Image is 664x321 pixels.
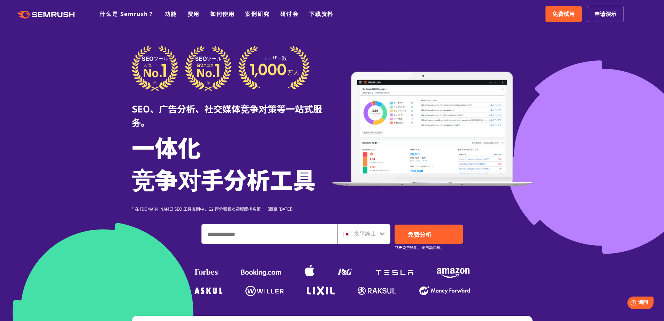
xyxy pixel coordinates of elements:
[245,9,269,18] a: 案例研究
[100,9,154,18] a: 什么是 Semrush？
[132,130,201,163] font: 一体化
[132,102,322,129] font: SEO、广告分析、社交媒体竞争对策等一站式服务。
[395,225,463,244] a: 免费分析
[309,9,334,18] a: 下载资料
[354,229,376,238] font: 太平绅士
[132,162,316,196] font: 竞争对手分析工具
[395,245,444,250] font: *7天免费试用。无自动扣款。
[202,225,337,243] input: 输入域名、关键字或 URL
[587,6,624,22] a: 申请演示
[602,294,656,313] iframe: 帮助小部件启动器
[552,9,575,18] font: 免费试用
[165,9,177,18] a: 功能
[594,9,617,18] font: 申请演示
[408,230,432,239] font: 免费分析
[545,6,582,22] a: 免费试用
[210,9,235,18] a: 如何使用
[188,9,200,18] a: 费用
[132,206,295,212] font: * 在 [DOMAIN_NAME] SEO 工具类别中，G2 得分和受欢迎程度排名第一（截至 [DATE]）
[280,9,299,18] a: 研讨会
